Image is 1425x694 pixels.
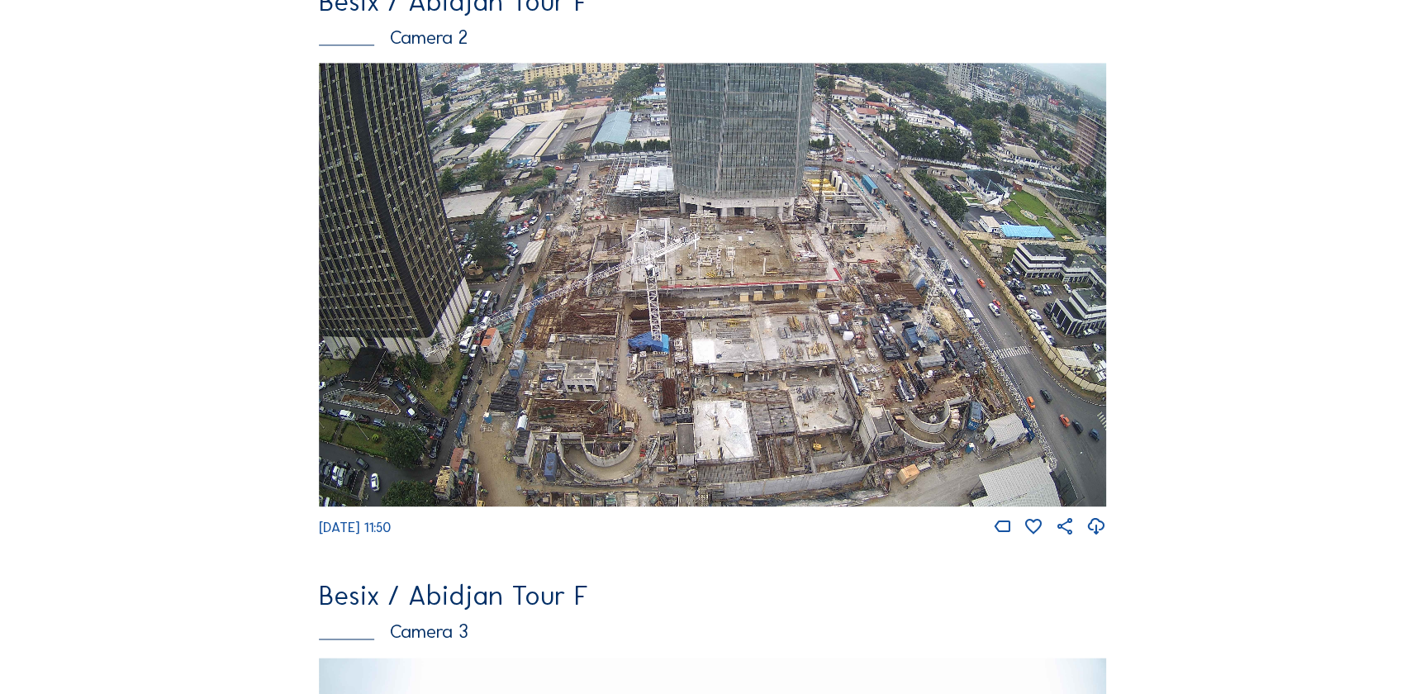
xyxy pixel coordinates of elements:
span: [DATE] 11:50 [319,519,391,535]
div: Besix / Abidjan Tour F [319,582,1107,610]
img: Image [319,63,1107,506]
div: Camera 3 [319,622,1107,641]
div: Camera 2 [319,28,1107,47]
